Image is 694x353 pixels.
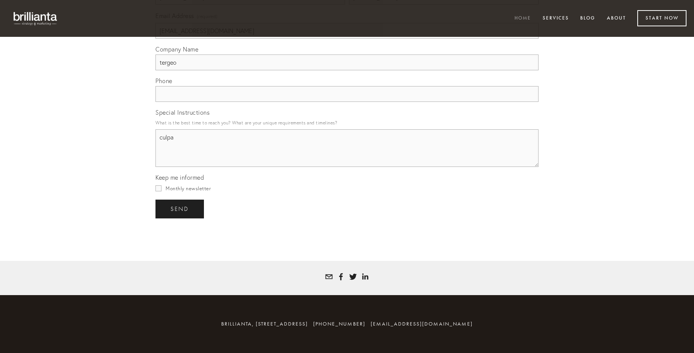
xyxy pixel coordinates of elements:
span: Keep me informed [155,174,204,181]
a: tatyana@brillianta.com [325,273,333,280]
span: Company Name [155,45,198,53]
span: [PHONE_NUMBER] [313,321,365,327]
a: Tatyana Bolotnikov White [337,273,345,280]
p: What is the best time to reach you? What are your unique requirements and timelines? [155,118,539,128]
a: Blog [575,12,600,25]
span: brillianta, [STREET_ADDRESS] [221,321,308,327]
button: sendsend [155,200,204,218]
a: Home [510,12,536,25]
img: brillianta - research, strategy, marketing [8,8,64,29]
span: Phone [155,77,172,85]
a: Tatyana White [361,273,369,280]
a: [EMAIL_ADDRESS][DOMAIN_NAME] [371,321,473,327]
span: send [170,206,189,212]
a: Start Now [637,10,686,26]
textarea: culpa [155,129,539,167]
span: Special Instructions [155,109,210,116]
input: Monthly newsletter [155,185,161,191]
a: Services [538,12,574,25]
span: Monthly newsletter [166,185,211,191]
a: Tatyana White [349,273,357,280]
a: About [602,12,631,25]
